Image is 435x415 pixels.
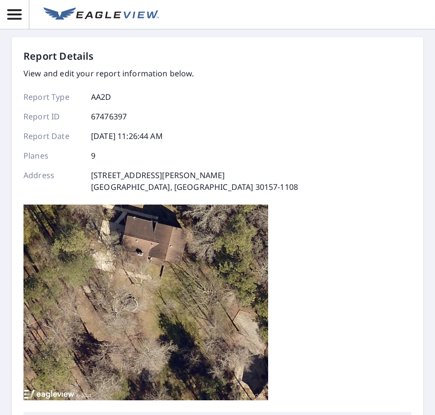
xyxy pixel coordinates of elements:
[23,49,94,64] p: Report Details
[23,150,82,161] p: Planes
[23,111,82,122] p: Report ID
[91,91,112,103] p: AA2D
[44,7,159,22] img: EV Logo
[23,205,268,400] img: Top image
[91,111,127,122] p: 67476397
[91,150,95,161] p: 9
[91,130,163,142] p: [DATE] 11:26:44 AM
[91,169,298,193] p: [STREET_ADDRESS][PERSON_NAME] [GEOGRAPHIC_DATA], [GEOGRAPHIC_DATA] 30157-1108
[23,91,82,103] p: Report Type
[23,130,82,142] p: Report Date
[23,169,82,193] p: Address
[23,68,298,79] p: View and edit your report information below.
[38,1,165,28] a: EV Logo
